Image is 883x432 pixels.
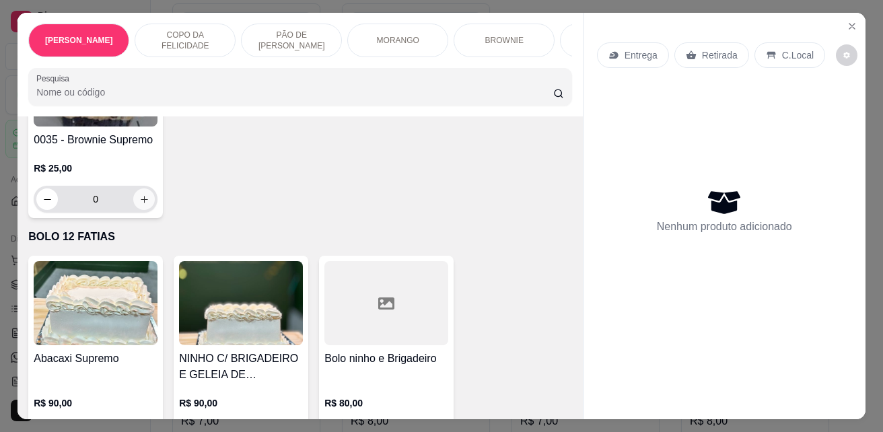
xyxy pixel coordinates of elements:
[34,396,157,410] p: R$ 90,00
[625,48,658,62] p: Entrega
[702,48,738,62] p: Retirada
[836,44,857,66] button: decrease-product-quantity
[657,219,792,235] p: Nenhum produto adicionado
[485,35,524,46] p: BROWNIE
[36,73,74,84] label: Pesquisa
[782,48,814,62] p: C.Local
[34,261,157,345] img: product-image
[45,35,113,46] p: [PERSON_NAME]
[133,188,155,210] button: increase-product-quantity
[36,188,58,210] button: decrease-product-quantity
[324,396,448,410] p: R$ 80,00
[34,351,157,367] h4: Abacaxi Supremo
[324,351,448,367] h4: Bolo ninho e Brigadeiro
[146,30,224,51] p: COPO DA FELICIDADE
[179,396,303,410] p: R$ 90,00
[34,132,157,148] h4: 0035 - Brownie Supremo
[36,85,553,99] input: Pesquisa
[252,30,330,51] p: PÃO DE [PERSON_NAME]
[179,261,303,345] img: product-image
[28,229,572,245] p: BOLO 12 FATIAS
[841,15,863,37] button: Close
[377,35,419,46] p: MORANGO
[179,351,303,383] h4: NINHO C/ BRIGADEIRO E GELEIA DE MORANGO
[34,161,157,175] p: R$ 25,00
